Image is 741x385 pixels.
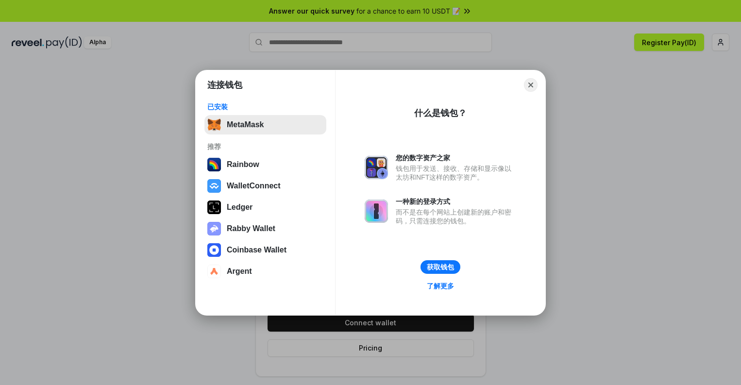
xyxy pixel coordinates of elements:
div: 什么是钱包？ [414,107,467,119]
div: 了解更多 [427,282,454,290]
button: Close [524,78,538,92]
h1: 连接钱包 [207,79,242,91]
img: svg+xml,%3Csvg%20width%3D%22120%22%20height%3D%22120%22%20viewBox%3D%220%200%20120%20120%22%20fil... [207,158,221,171]
div: Argent [227,267,252,276]
div: 已安装 [207,102,323,111]
button: Argent [204,262,326,281]
div: 您的数字资产之家 [396,153,516,162]
div: Coinbase Wallet [227,246,286,254]
div: Rabby Wallet [227,224,275,233]
div: MetaMask [227,120,264,129]
img: svg+xml,%3Csvg%20width%3D%2228%22%20height%3D%2228%22%20viewBox%3D%220%200%2028%2028%22%20fill%3D... [207,243,221,257]
div: 而不是在每个网站上创建新的账户和密码，只需连接您的钱包。 [396,208,516,225]
div: 钱包用于发送、接收、存储和显示像以太坊和NFT这样的数字资产。 [396,164,516,182]
div: 推荐 [207,142,323,151]
button: 获取钱包 [421,260,460,274]
button: Rabby Wallet [204,219,326,238]
img: svg+xml,%3Csvg%20xmlns%3D%22http%3A%2F%2Fwww.w3.org%2F2000%2Fsvg%22%20fill%3D%22none%22%20viewBox... [207,222,221,235]
div: 获取钱包 [427,263,454,271]
button: Rainbow [204,155,326,174]
img: svg+xml,%3Csvg%20xmlns%3D%22http%3A%2F%2Fwww.w3.org%2F2000%2Fsvg%22%20fill%3D%22none%22%20viewBox... [365,156,388,179]
button: Ledger [204,198,326,217]
img: svg+xml,%3Csvg%20xmlns%3D%22http%3A%2F%2Fwww.w3.org%2F2000%2Fsvg%22%20fill%3D%22none%22%20viewBox... [365,200,388,223]
a: 了解更多 [421,280,460,292]
div: 一种新的登录方式 [396,197,516,206]
button: Coinbase Wallet [204,240,326,260]
div: Ledger [227,203,253,212]
img: svg+xml,%3Csvg%20fill%3D%22none%22%20height%3D%2233%22%20viewBox%3D%220%200%2035%2033%22%20width%... [207,118,221,132]
img: svg+xml,%3Csvg%20width%3D%2228%22%20height%3D%2228%22%20viewBox%3D%220%200%2028%2028%22%20fill%3D... [207,179,221,193]
img: svg+xml,%3Csvg%20xmlns%3D%22http%3A%2F%2Fwww.w3.org%2F2000%2Fsvg%22%20width%3D%2228%22%20height%3... [207,201,221,214]
div: WalletConnect [227,182,281,190]
button: WalletConnect [204,176,326,196]
button: MetaMask [204,115,326,134]
div: Rainbow [227,160,259,169]
img: svg+xml,%3Csvg%20width%3D%2228%22%20height%3D%2228%22%20viewBox%3D%220%200%2028%2028%22%20fill%3D... [207,265,221,278]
